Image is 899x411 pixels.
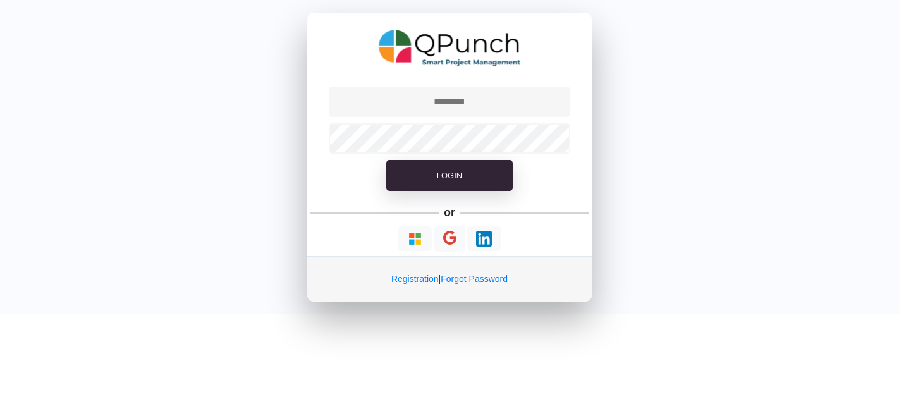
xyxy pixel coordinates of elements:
[441,274,508,284] a: Forgot Password
[398,226,432,251] button: Continue With Microsoft Azure
[467,226,501,251] button: Continue With LinkedIn
[386,160,513,192] button: Login
[307,256,592,302] div: |
[442,204,458,221] h5: or
[379,25,521,71] img: QPunch
[391,274,439,284] a: Registration
[476,231,492,247] img: Loading...
[407,231,423,247] img: Loading...
[434,226,465,252] button: Continue With Google
[437,171,462,180] span: Login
